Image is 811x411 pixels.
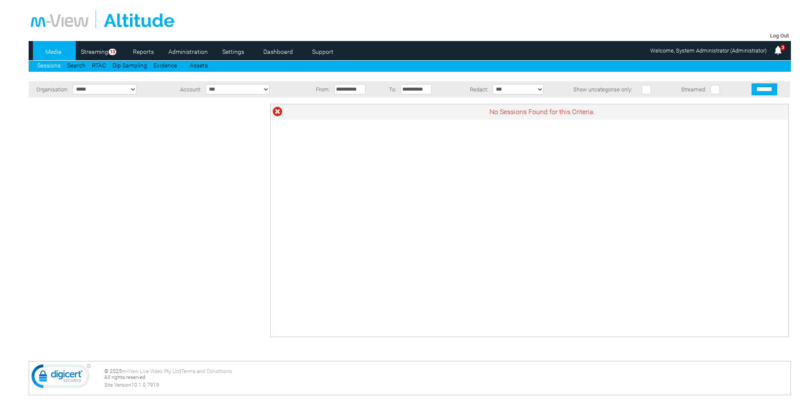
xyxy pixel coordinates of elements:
a: RTAC [92,62,106,69]
span: 3 [780,44,785,51]
a: Search [67,62,86,69]
img: bell25.png [773,45,783,56]
span: Show uncategorise only: [573,86,632,93]
div: © 2025 | All rights reserved [104,368,788,388]
span: Streamed: [681,86,706,93]
td: From: [306,81,332,97]
a: Terms and Conditions [181,368,232,374]
a: Log Out [770,32,789,39]
a: Sessions [37,62,61,69]
a: Administration [168,45,209,58]
a: Evidence [153,62,177,69]
a: Settings [212,45,254,58]
a: Media [33,45,74,58]
td: To: [382,81,398,97]
a: Dashboard [257,45,299,58]
span: 10.1.0.7919 [131,382,159,388]
td: Account: [167,81,203,97]
td: Organisation: [29,81,71,97]
td: Redact: [448,81,490,97]
a: m-View Live Video Pty Ltd [122,368,180,374]
img: DigiCert Secured Site Seal [31,364,91,393]
a: Reports [123,45,164,58]
div: Site Version [104,382,788,388]
span: No Sessions Found for this Criteria. [490,108,595,116]
a: Assets [190,62,208,69]
a: Support [302,45,344,58]
span: Welcome, System Administrator (Administrator) [650,47,767,54]
span: 13 [109,49,116,55]
a: Dip Sampling [112,62,147,69]
a: Streaming [78,45,112,58]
